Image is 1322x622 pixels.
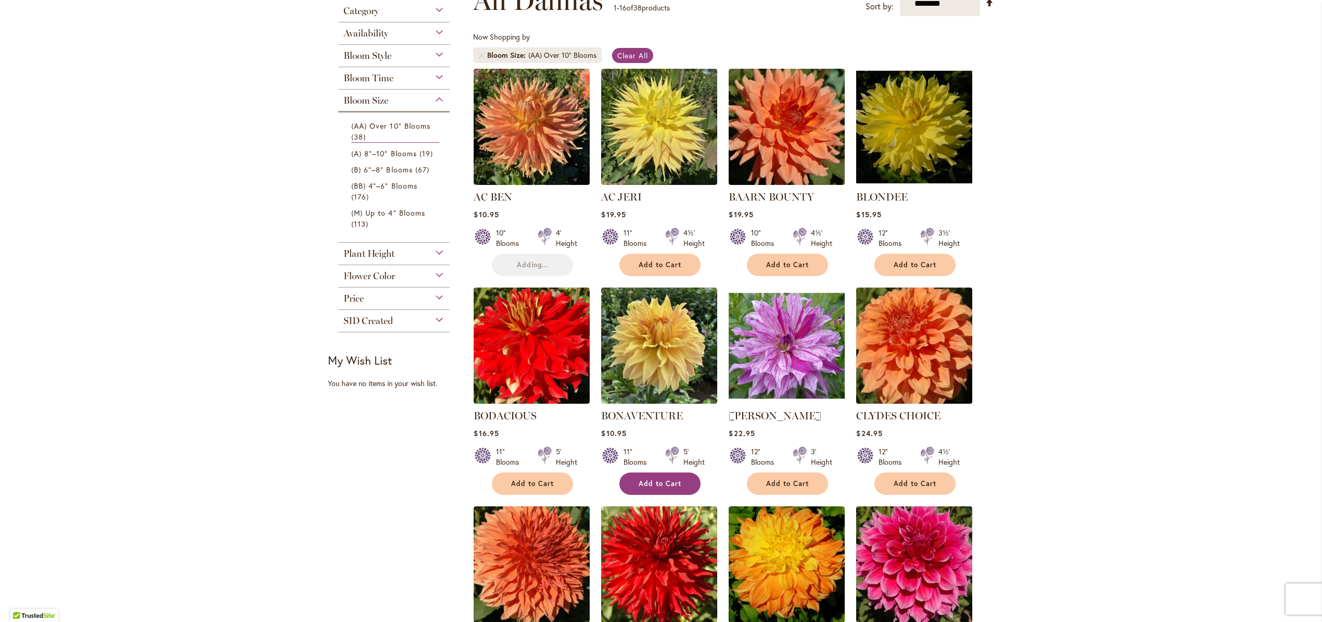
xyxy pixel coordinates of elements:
[856,191,908,203] a: BLONDEE
[683,446,705,467] div: 5' Height
[351,131,368,142] span: 38
[601,209,626,219] span: $19.95
[351,181,417,191] span: (BB) 4"–6" Blooms
[474,69,590,185] img: AC BEN
[496,446,525,467] div: 11" Blooms
[351,208,425,218] span: (M) Up to 4" Blooms
[729,209,753,219] span: $19.95
[511,479,554,488] span: Add to Cart
[612,48,653,63] a: Clear All
[614,3,617,13] span: 1
[874,472,956,495] button: Add to Cart
[894,260,936,269] span: Add to Cart
[344,50,391,61] span: Bloom Style
[894,479,936,488] span: Add to Cart
[474,409,537,422] a: BODACIOUS
[856,177,972,187] a: Blondee
[601,288,717,404] img: Bonaventure
[351,148,417,158] span: (A) 8"–10" Blooms
[496,228,525,248] div: 10" Blooms
[856,209,881,219] span: $15.95
[474,288,590,404] img: BODACIOUS
[639,479,681,488] span: Add to Cart
[874,254,956,276] button: Add to Cart
[474,191,512,203] a: AC BEN
[766,260,809,269] span: Add to Cart
[747,254,828,276] button: Add to Cart
[751,446,780,467] div: 12" Blooms
[328,378,467,389] div: You have no items in your wish list.
[729,69,845,185] img: Baarn Bounty
[492,472,573,495] button: Add to Cart
[474,428,499,438] span: $16.95
[351,207,439,229] a: (M) Up to 4" Blooms 113
[344,248,395,259] span: Plant Height
[856,396,972,406] a: Clyde's Choice
[729,288,845,404] img: Brandon Michael
[556,446,577,467] div: 5' Height
[729,177,845,187] a: Baarn Bounty
[601,191,642,203] a: AC JERI
[351,218,371,229] span: 113
[751,228,780,248] div: 10" Blooms
[729,191,814,203] a: BAARN BOUNTY
[619,472,701,495] button: Add to Cart
[328,353,392,368] strong: My Wish List
[473,32,530,42] span: Now Shopping by
[344,72,393,84] span: Bloom Time
[879,228,908,248] div: 12" Blooms
[344,315,393,327] span: SID Created
[601,69,717,185] img: AC Jeri
[474,209,499,219] span: $10.95
[601,177,717,187] a: AC Jeri
[474,177,590,187] a: AC BEN
[344,95,388,106] span: Bloom Size
[474,396,590,406] a: BODACIOUS
[487,50,528,60] span: Bloom Size
[811,228,832,248] div: 4½' Height
[601,396,717,406] a: Bonaventure
[856,288,972,404] img: Clyde's Choice
[619,3,627,13] span: 16
[601,428,626,438] span: $10.95
[351,164,439,175] a: (B) 6"–8" Blooms 67
[351,121,430,131] span: (AA) Over 10" Blooms
[811,446,832,467] div: 3' Height
[344,270,395,282] span: Flower Color
[344,293,364,304] span: Price
[344,28,388,39] span: Availability
[624,446,653,467] div: 11" Blooms
[729,396,845,406] a: Brandon Michael
[478,52,485,58] a: Remove Bloom Size (AA) Over 10" Blooms
[351,180,439,202] a: (BB) 4"–6" Blooms 176
[856,428,882,438] span: $24.95
[344,5,379,17] span: Category
[8,585,37,614] iframe: Launch Accessibility Center
[351,148,439,159] a: (A) 8"–10" Blooms 19
[351,191,372,202] span: 176
[556,228,577,248] div: 4' Height
[420,148,436,159] span: 19
[938,228,960,248] div: 3½' Height
[747,472,828,495] button: Add to Cart
[683,228,705,248] div: 4½' Height
[729,428,755,438] span: $22.95
[619,254,701,276] button: Add to Cart
[639,260,681,269] span: Add to Cart
[351,165,413,175] span: (B) 6"–8" Blooms
[856,409,940,422] a: CLYDES CHOICE
[879,446,908,467] div: 12" Blooms
[938,446,960,467] div: 4½' Height
[633,3,642,13] span: 38
[617,51,648,60] span: Clear All
[528,50,596,60] div: (AA) Over 10" Blooms
[856,69,972,185] img: Blondee
[624,228,653,248] div: 11" Blooms
[415,164,432,175] span: 67
[729,409,821,422] a: [PERSON_NAME]
[351,120,439,143] a: (AA) Over 10" Blooms 38
[601,409,683,422] a: BONAVENTURE
[766,479,809,488] span: Add to Cart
